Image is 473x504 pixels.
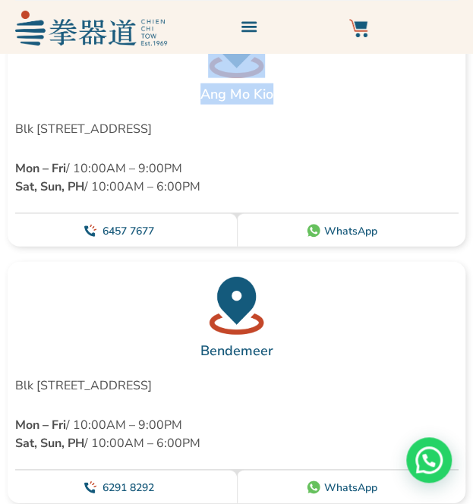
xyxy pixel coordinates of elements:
[15,160,66,177] strong: Mon – Fri
[15,435,84,452] strong: Sat, Sun, PH
[15,376,458,395] p: Blk [STREET_ADDRESS]
[349,19,367,37] img: Website Icon-03
[15,417,66,433] strong: Mon – Fri
[406,437,452,483] div: Need help? WhatsApp contact
[15,120,458,138] p: Blk [STREET_ADDRESS]
[15,416,458,452] p: / 10:00AM – 9:00PM / 10:00AM – 6:00PM
[208,277,266,335] img: Website Icon-01
[324,480,377,495] a: WhatsApp
[324,224,377,238] a: WhatsApp
[15,340,458,361] h3: Bendemeer
[102,480,154,495] a: 6291 8292
[15,159,458,196] p: / 10:00AM – 9:00PM / 10:00AM – 6:00PM
[15,83,458,105] h3: Ang Mo Kio
[236,14,261,39] div: Menu Toggle
[15,178,84,195] strong: Sat, Sun, PH
[102,224,154,238] a: 6457 7677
